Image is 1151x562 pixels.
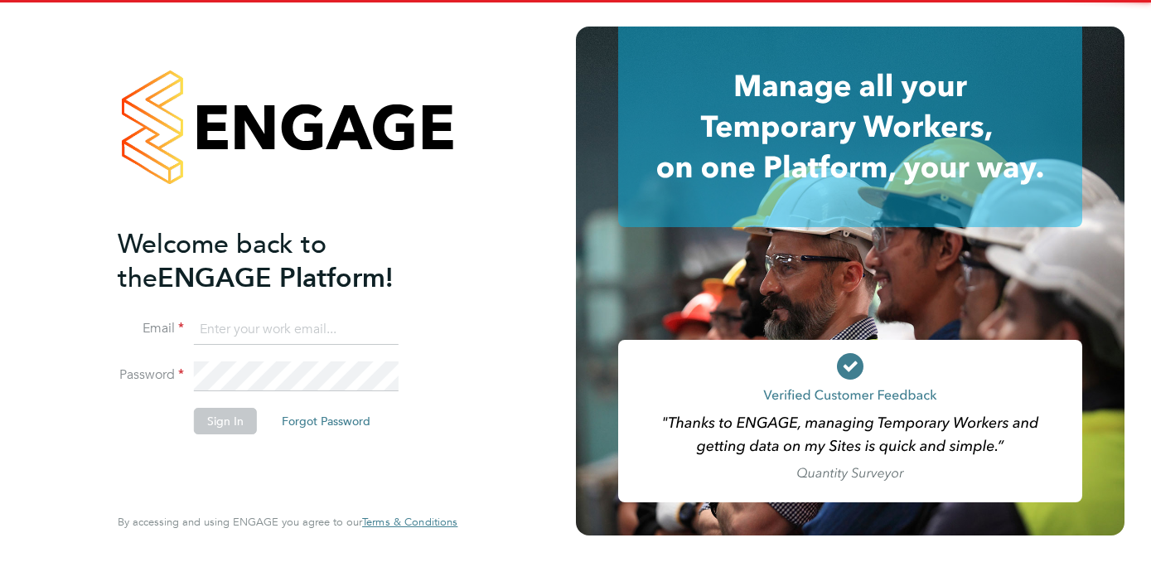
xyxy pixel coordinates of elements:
a: Terms & Conditions [362,516,457,529]
h2: ENGAGE Platform! [118,227,441,295]
input: Enter your work email... [194,315,399,345]
button: Sign In [194,408,257,434]
label: Email [118,320,184,337]
span: Welcome back to the [118,228,326,294]
button: Forgot Password [268,408,384,434]
label: Password [118,366,184,384]
span: By accessing and using ENGAGE you agree to our [118,515,457,529]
